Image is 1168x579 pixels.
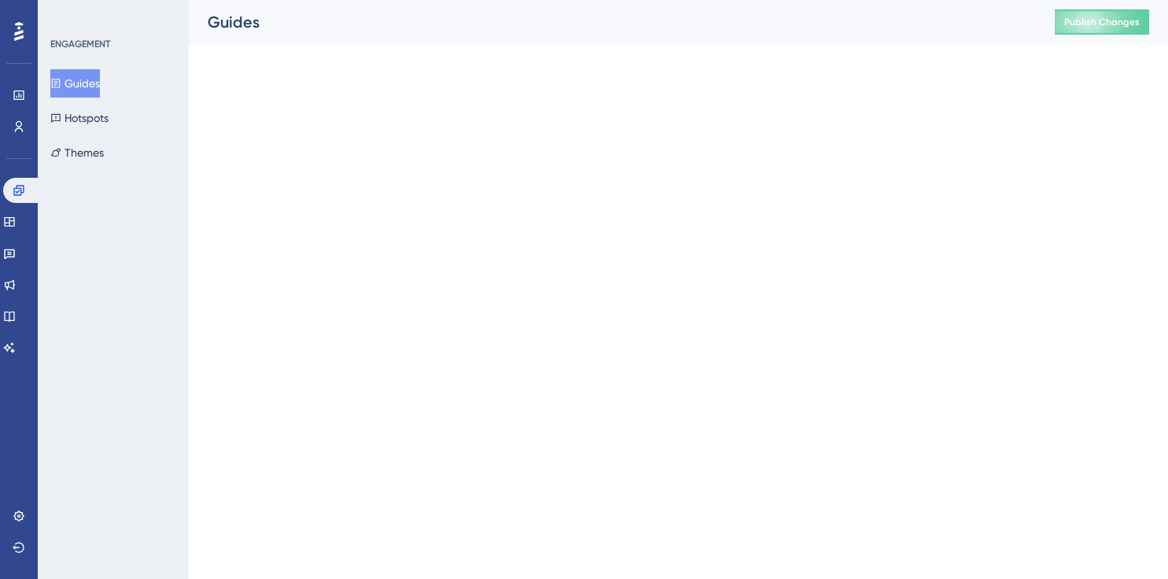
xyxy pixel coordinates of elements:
button: Publish Changes [1055,9,1149,35]
button: Guides [50,69,100,98]
div: Guides [208,11,1015,33]
span: Publish Changes [1064,16,1140,28]
button: Themes [50,138,104,167]
div: ENGAGEMENT [50,38,110,50]
button: Hotspots [50,104,109,132]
